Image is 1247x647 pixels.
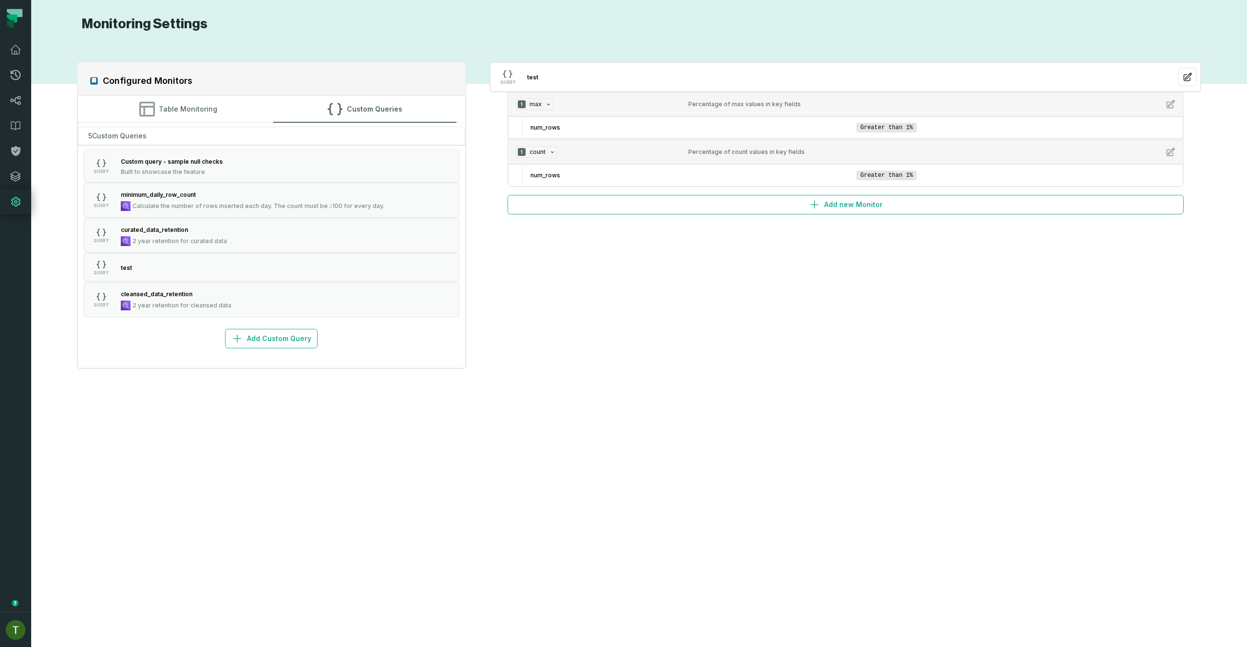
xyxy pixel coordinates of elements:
[84,218,460,253] button: QUERY2 year retention for curated data
[121,264,132,271] span: test
[527,74,538,81] span: test
[103,74,192,88] h2: Configured Monitors
[121,226,188,233] span: curated_data_retention
[121,191,196,198] span: minimum_daily_row_count
[121,158,223,165] span: Custom query - sample null checks
[78,127,466,145] div: 5 Custom Queries
[688,100,1158,108] div: Percentage of max values in key fields
[11,599,19,608] div: Tooltip anchor
[529,100,542,108] span: max
[87,96,270,122] button: Table Monitoring
[518,148,526,156] span: 1
[84,282,460,317] button: QUERY2 year retention for cleansed data
[508,195,1184,214] button: Add new Monitor
[508,140,1183,164] button: 1countPercentage of count values in key fields
[688,148,1158,156] div: Percentage of count values in key fields
[529,148,546,156] span: count
[225,329,318,348] button: Add Custom Query
[508,164,1183,187] div: 1countPercentage of count values in key fields
[121,168,205,176] span: Built to showcase the feature
[856,171,917,180] span: Greater than 1%
[121,290,192,298] span: cleansed_data_retention
[132,202,385,210] span: Calculate the number of rows inserted each day. The count must be ≥100 for every day.
[273,96,456,122] button: Custom Queries
[84,183,460,218] button: QUERYCalculate the number of rows inserted each day. The count must be ≥100 for every day.
[132,237,227,245] span: 2 year retention for curated data
[518,100,526,108] span: 1
[6,620,25,640] img: avatar of Tomer Galun
[530,171,853,179] span: num_rows
[94,169,109,174] span: QUERY
[94,270,109,275] span: QUERY
[84,253,460,282] button: QUERY
[856,123,917,133] span: Greater than 1%
[508,93,1183,116] button: 1maxPercentage of max values in key fields
[132,302,231,309] span: 2 year retention for cleansed data
[530,124,853,132] span: num_rows
[84,150,460,183] button: QUERYBuilt to showcase the feature
[77,16,208,33] h1: Monitoring Settings
[508,116,1183,139] div: 1maxPercentage of max values in key fields
[500,80,515,85] span: QUERY
[94,238,109,243] span: QUERY
[94,203,109,208] span: QUERY
[490,62,1201,92] button: QUERY
[94,303,109,307] span: QUERY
